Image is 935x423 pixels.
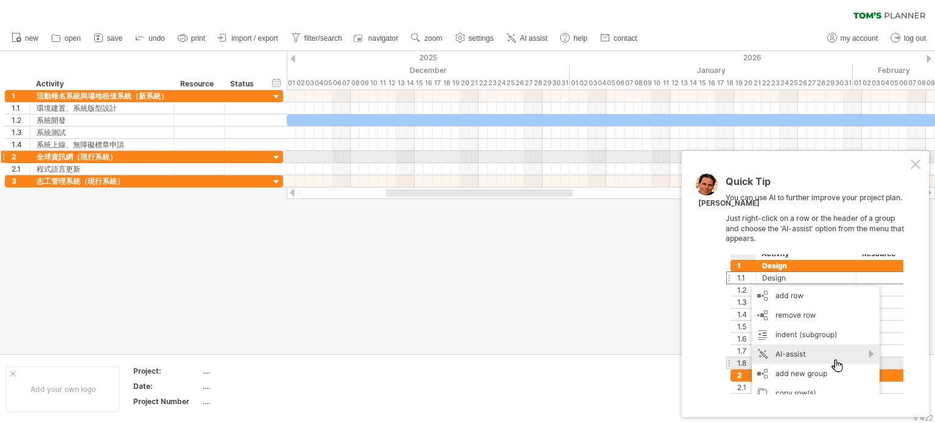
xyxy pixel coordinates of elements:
div: Thursday, 1 January 2026 [570,77,579,89]
div: Monday, 15 December 2025 [415,77,424,89]
div: Thursday, 11 December 2025 [378,77,387,89]
div: Wednesday, 7 January 2026 [625,77,634,89]
div: Sunday, 8 February 2026 [917,77,926,89]
div: Friday, 19 December 2025 [451,77,460,89]
div: Thursday, 25 December 2025 [506,77,515,89]
span: new [25,34,38,43]
div: Wednesday, 3 December 2025 [305,77,314,89]
div: You can use AI to further improve your project plan. Just right-click on a row or the header of a... [726,177,908,394]
div: Monday, 5 January 2026 [606,77,615,89]
div: Quick Tip [726,177,908,193]
div: Project: [133,366,200,376]
span: import / export [231,34,278,43]
div: Sunday, 21 December 2025 [469,77,478,89]
div: Thursday, 4 December 2025 [314,77,323,89]
a: filter/search [288,30,346,46]
div: Monday, 12 January 2026 [670,77,679,89]
span: contact [614,34,637,43]
div: 1.1 [12,102,30,114]
div: Thursday, 8 January 2026 [634,77,643,89]
div: Friday, 12 December 2025 [387,77,396,89]
a: new [9,30,42,46]
a: open [48,30,85,46]
div: Wednesday, 17 December 2025 [433,77,442,89]
div: Status [230,78,257,90]
div: Sunday, 1 February 2026 [853,77,862,89]
div: Saturday, 10 January 2026 [652,77,661,89]
div: Thursday, 22 January 2026 [762,77,771,89]
span: help [573,34,587,43]
div: Tuesday, 2 December 2025 [296,77,305,89]
a: contact [597,30,641,46]
span: my account [841,34,878,43]
div: .... [203,396,305,407]
div: Tuesday, 13 January 2026 [679,77,688,89]
div: Sunday, 18 January 2026 [725,77,734,89]
div: Monday, 29 December 2025 [542,77,552,89]
div: Saturday, 7 February 2026 [908,77,917,89]
div: 活動報名系統與場地租借系統（新系統） [37,90,168,102]
div: Wednesday, 4 February 2026 [880,77,889,89]
div: 程式語言更新 [37,163,168,175]
div: Monday, 9 February 2026 [926,77,935,89]
div: Saturday, 20 December 2025 [460,77,469,89]
div: Project Number [133,396,200,407]
div: Sunday, 7 December 2025 [341,77,351,89]
div: Sunday, 14 December 2025 [405,77,415,89]
div: Activity [36,78,167,90]
div: Friday, 9 January 2026 [643,77,652,89]
span: log out [904,34,926,43]
div: Tuesday, 27 January 2026 [807,77,816,89]
span: navigator [368,34,398,43]
span: open [65,34,81,43]
div: December 2025 [287,64,570,77]
div: Saturday, 6 December 2025 [332,77,341,89]
a: import / export [215,30,282,46]
div: Wednesday, 24 December 2025 [497,77,506,89]
div: Thursday, 5 February 2026 [889,77,898,89]
div: Thursday, 29 January 2026 [825,77,835,89]
div: Friday, 16 January 2026 [707,77,716,89]
span: filter/search [304,34,342,43]
div: January 2026 [570,64,853,77]
div: 志工管理系統（現行系統） [37,175,168,187]
div: Tuesday, 30 December 2025 [552,77,561,89]
div: Saturday, 27 December 2025 [524,77,533,89]
div: Sunday, 25 January 2026 [789,77,798,89]
div: .... [203,381,305,391]
a: settings [452,30,497,46]
div: 1 [12,90,30,102]
div: Wednesday, 21 January 2026 [752,77,762,89]
div: Tuesday, 3 February 2026 [871,77,880,89]
div: 系統測試 [37,127,168,138]
div: Saturday, 17 January 2026 [716,77,725,89]
a: navigator [352,30,402,46]
div: Tuesday, 9 December 2025 [360,77,369,89]
a: save [91,30,126,46]
a: my account [824,30,881,46]
a: print [175,30,209,46]
div: Friday, 6 February 2026 [898,77,908,89]
div: 1.4 [12,139,30,150]
div: 3 [12,175,30,187]
div: Saturday, 31 January 2026 [844,77,853,89]
div: Monday, 26 January 2026 [798,77,807,89]
div: Friday, 23 January 2026 [771,77,780,89]
div: Friday, 30 January 2026 [835,77,844,89]
div: 環境建置、系統版型設計 [37,102,168,114]
span: zoom [424,34,442,43]
div: Tuesday, 6 January 2026 [615,77,625,89]
div: Monday, 2 February 2026 [862,77,871,89]
div: Tuesday, 20 January 2026 [743,77,752,89]
div: 2.1 [12,163,30,175]
div: Sunday, 11 January 2026 [661,77,670,89]
span: undo [149,34,165,43]
div: v 422 [914,413,933,422]
div: .... [203,366,305,376]
div: 系統開發 [37,114,168,126]
div: Saturday, 3 January 2026 [588,77,597,89]
div: 1.2 [12,114,30,126]
a: AI assist [503,30,551,46]
div: Sunday, 28 December 2025 [533,77,542,89]
a: zoom [408,30,446,46]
